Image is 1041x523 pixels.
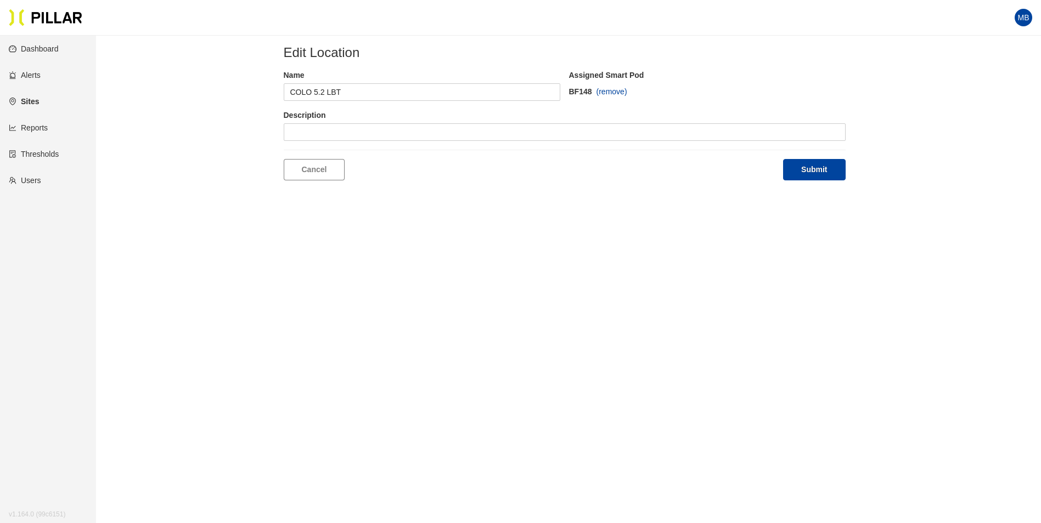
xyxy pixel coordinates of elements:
[569,86,592,98] div: BF148
[284,70,560,81] label: Name
[9,44,59,53] a: dashboardDashboard
[284,159,345,180] a: Cancel
[1018,9,1029,26] span: MB
[9,150,59,158] a: exceptionThresholds
[9,71,41,79] a: alertAlerts
[597,86,627,98] span: (remove)
[284,110,846,121] label: Description
[9,9,82,26] img: Pillar Technologies
[9,123,48,132] a: line-chartReports
[9,176,41,185] a: teamUsers
[569,70,846,81] label: Assigned Smart Pod
[783,159,845,180] button: Submit
[284,44,846,61] h2: Edit Location
[9,97,39,106] a: environmentSites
